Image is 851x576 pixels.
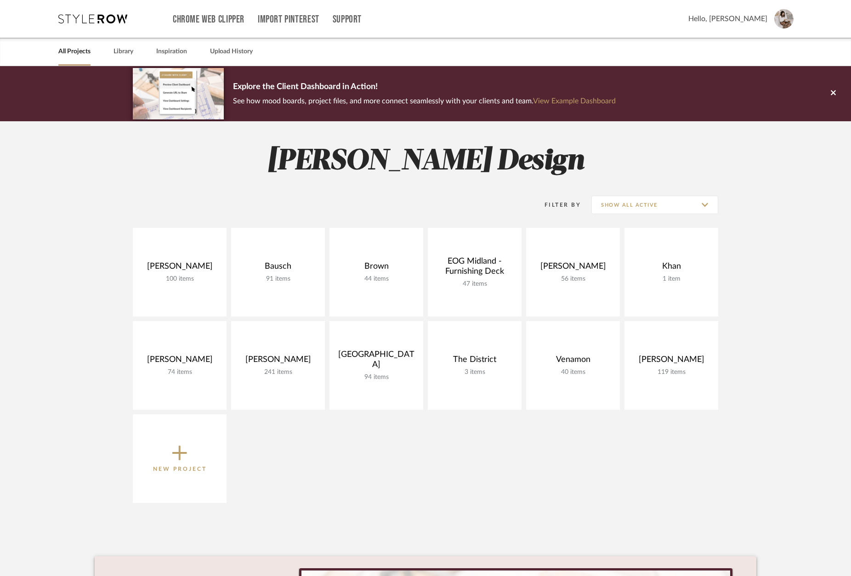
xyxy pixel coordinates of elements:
div: 3 items [435,368,514,376]
a: View Example Dashboard [533,97,616,105]
a: Support [333,16,362,23]
div: [PERSON_NAME] [140,355,219,368]
h2: [PERSON_NAME] Design [95,144,756,179]
div: The District [435,355,514,368]
img: d5d033c5-7b12-40c2-a960-1ecee1989c38.png [133,68,224,119]
div: [PERSON_NAME] [632,355,711,368]
div: [PERSON_NAME] [140,261,219,275]
div: 241 items [238,368,318,376]
a: Upload History [210,45,253,58]
a: Chrome Web Clipper [173,16,244,23]
div: [GEOGRAPHIC_DATA] [337,350,416,373]
div: Filter By [533,200,581,209]
img: avatar [774,9,794,28]
a: Inspiration [156,45,187,58]
div: Khan [632,261,711,275]
a: All Projects [58,45,91,58]
div: 47 items [435,280,514,288]
div: Bausch [238,261,318,275]
div: 100 items [140,275,219,283]
div: 91 items [238,275,318,283]
div: 119 items [632,368,711,376]
button: New Project [133,414,227,503]
div: 94 items [337,373,416,381]
div: [PERSON_NAME] [238,355,318,368]
p: See how mood boards, project files, and more connect seamlessly with your clients and team. [233,95,616,107]
p: New Project [153,464,207,474]
div: Brown [337,261,416,275]
span: Hello, [PERSON_NAME] [688,13,767,24]
div: Venamon [533,355,613,368]
a: Library [113,45,133,58]
div: 1 item [632,275,711,283]
div: 40 items [533,368,613,376]
a: Import Pinterest [258,16,319,23]
div: EOG Midland - Furnishing Deck [435,256,514,280]
div: 44 items [337,275,416,283]
div: [PERSON_NAME] [533,261,613,275]
p: Explore the Client Dashboard in Action! [233,80,616,95]
div: 74 items [140,368,219,376]
div: 56 items [533,275,613,283]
